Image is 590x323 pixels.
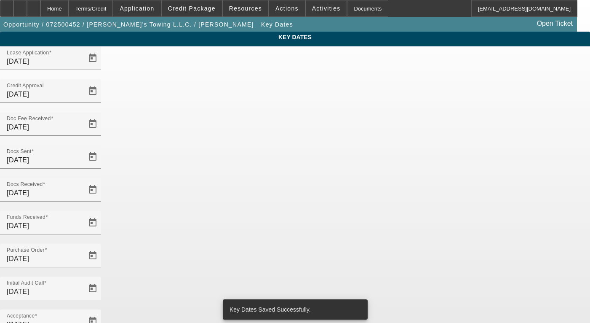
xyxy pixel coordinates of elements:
[7,248,45,253] mat-label: Purchase Order
[84,214,101,231] button: Open calendar
[84,280,101,297] button: Open calendar
[84,116,101,132] button: Open calendar
[534,16,576,31] a: Open Ticket
[84,83,101,100] button: Open calendar
[7,182,43,187] mat-label: Docs Received
[312,5,341,12] span: Activities
[229,5,262,12] span: Resources
[162,0,222,16] button: Credit Package
[306,0,347,16] button: Activities
[275,5,299,12] span: Actions
[84,50,101,67] button: Open calendar
[113,0,160,16] button: Application
[7,116,51,121] mat-label: Doc Fee Received
[259,17,295,32] button: Key Dates
[7,313,35,319] mat-label: Acceptance
[223,0,268,16] button: Resources
[7,280,44,286] mat-label: Initial Audit Call
[261,21,293,28] span: Key Dates
[7,50,49,56] mat-label: Lease Application
[7,149,32,154] mat-label: Docs Sent
[120,5,154,12] span: Application
[3,21,254,28] span: Opportunity / 072500452 / [PERSON_NAME]'s Towing L.L.C. / [PERSON_NAME]
[84,247,101,264] button: Open calendar
[7,215,45,220] mat-label: Funds Received
[6,34,584,40] span: Key Dates
[84,148,101,165] button: Open calendar
[168,5,216,12] span: Credit Package
[7,83,44,89] mat-label: Credit Approval
[269,0,305,16] button: Actions
[223,299,364,320] div: Key Dates Saved Successfully.
[84,181,101,198] button: Open calendar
